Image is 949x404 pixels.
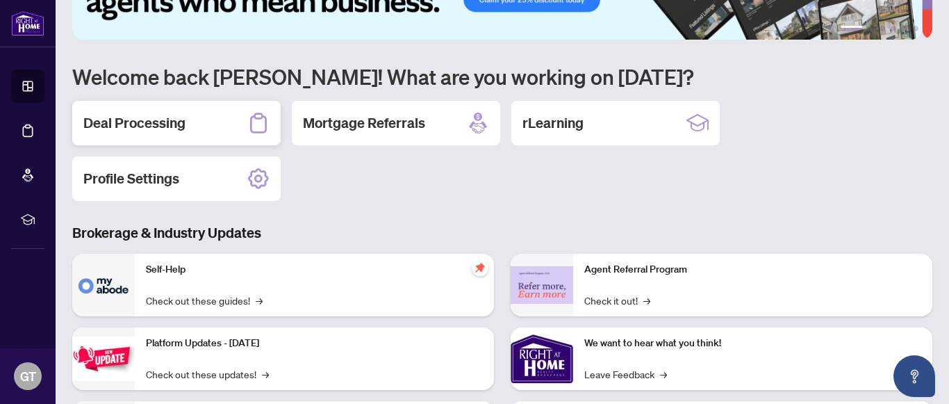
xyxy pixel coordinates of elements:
button: 2 [868,26,874,31]
p: Platform Updates - [DATE] [146,336,483,351]
button: 1 [841,26,863,31]
img: Platform Updates - July 21, 2025 [72,337,135,380]
a: Check out these updates!→ [146,366,269,382]
span: pushpin [472,259,488,276]
img: Self-Help [72,254,135,316]
h2: Deal Processing [83,113,185,133]
span: GT [20,366,36,386]
button: 4 [891,26,896,31]
span: → [660,366,667,382]
a: Check it out!→ [584,293,650,308]
p: We want to hear what you think! [584,336,921,351]
a: Check out these guides!→ [146,293,263,308]
button: 3 [880,26,885,31]
h2: rLearning [522,113,584,133]
p: Self-Help [146,262,483,277]
img: Agent Referral Program [511,266,573,305]
button: 6 [913,26,918,31]
span: → [262,366,269,382]
img: We want to hear what you think! [511,328,573,390]
p: Agent Referral Program [584,262,921,277]
h3: Brokerage & Industry Updates [72,223,932,243]
span: → [643,293,650,308]
a: Leave Feedback→ [584,366,667,382]
h1: Welcome back [PERSON_NAME]! What are you working on [DATE]? [72,63,932,90]
span: → [256,293,263,308]
h2: Profile Settings [83,169,179,188]
h2: Mortgage Referrals [303,113,425,133]
button: 5 [902,26,907,31]
button: Open asap [893,355,935,397]
img: logo [11,10,44,36]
